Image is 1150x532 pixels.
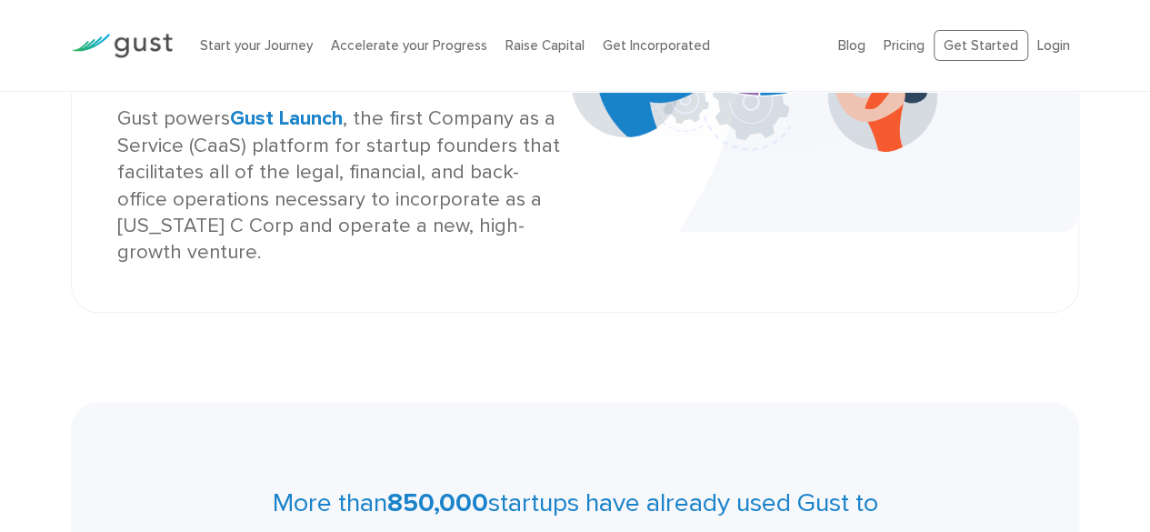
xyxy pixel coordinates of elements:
a: Start your Journey [200,37,313,54]
a: Accelerate your Progress [331,37,487,54]
a: Pricing [884,37,925,54]
a: Blog [838,37,865,54]
a: Login [1037,37,1070,54]
a: Gust Launch [230,106,343,130]
a: Raise Capital [505,37,585,54]
img: Gust Logo [71,34,173,58]
strong: 850,000 [387,487,488,518]
a: Get Incorporated [603,37,710,54]
a: Get Started [934,30,1028,62]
